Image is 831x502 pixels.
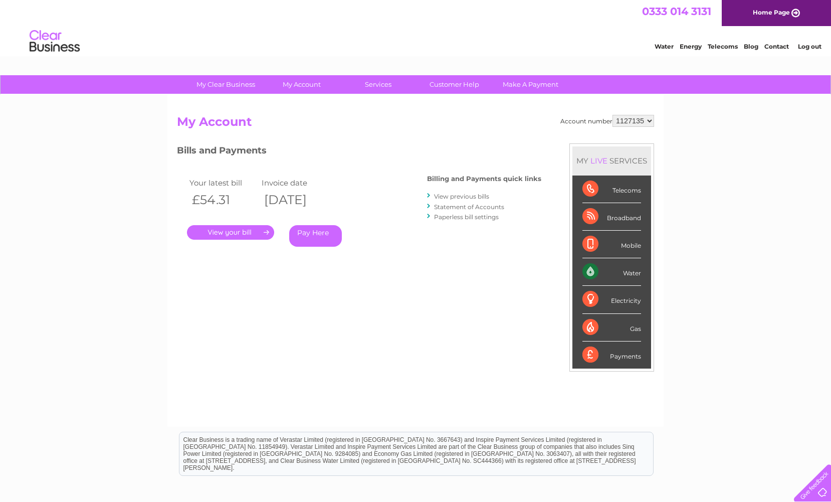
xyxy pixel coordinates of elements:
div: Clear Business is a trading name of Verastar Limited (registered in [GEOGRAPHIC_DATA] No. 3667643... [179,6,653,49]
h2: My Account [177,115,654,134]
a: Customer Help [413,75,496,94]
img: logo.png [29,26,80,57]
a: My Account [261,75,343,94]
a: Services [337,75,420,94]
a: Paperless bill settings [434,213,499,221]
div: Mobile [582,231,641,258]
h4: Billing and Payments quick links [427,175,541,183]
div: Electricity [582,286,641,313]
a: Water [655,43,674,50]
a: 0333 014 3131 [642,5,711,18]
a: Contact [764,43,789,50]
a: Make A Payment [489,75,572,94]
div: Water [582,258,641,286]
a: Energy [680,43,702,50]
div: LIVE [588,156,609,165]
a: . [187,225,274,240]
div: Gas [582,314,641,342]
a: Telecoms [708,43,738,50]
a: Log out [798,43,821,50]
a: Blog [744,43,758,50]
div: Payments [582,342,641,369]
div: Broadband [582,203,641,231]
a: Statement of Accounts [434,203,504,211]
th: [DATE] [259,190,331,210]
h3: Bills and Payments [177,143,541,161]
div: Account number [560,115,654,127]
td: Invoice date [259,176,331,190]
td: Your latest bill [187,176,259,190]
th: £54.31 [187,190,259,210]
a: My Clear Business [184,75,267,94]
a: Pay Here [289,225,342,247]
div: MY SERVICES [572,146,651,175]
a: View previous bills [434,193,489,200]
div: Telecoms [582,176,641,203]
